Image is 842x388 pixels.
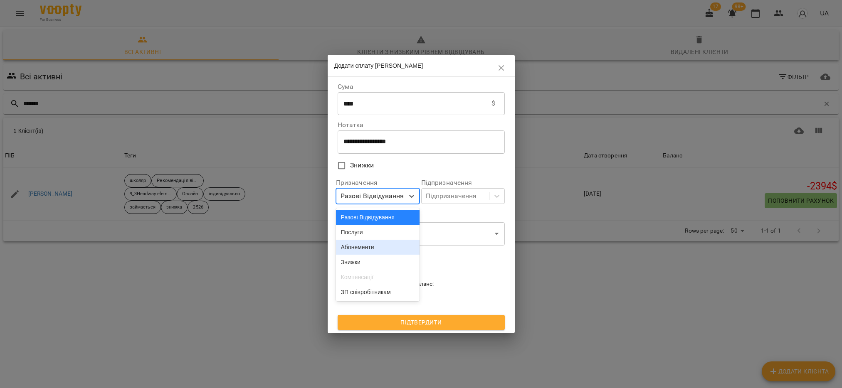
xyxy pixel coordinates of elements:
label: Нотатка [338,122,505,128]
div: Разові Відвідування [341,191,404,201]
div: Разові Відвідування [336,210,420,225]
h6: Новий Баланс : [394,280,448,289]
div: Компенсації [336,270,420,285]
label: Каса [338,211,505,220]
label: Вказати дату сплати [338,252,505,259]
span: Підтвердити [344,317,498,327]
span: Додати сплату [PERSON_NAME] [334,62,423,69]
p: $ [491,98,495,108]
div: ЗП співробітникам [336,285,420,300]
label: Призначення [336,179,420,186]
label: Сума [338,83,505,90]
div: Підпризначення [426,191,477,201]
div: Знижки [336,255,420,270]
div: Послуги [336,225,420,240]
label: Підпризначення [421,179,505,186]
button: Підтвердити [338,315,505,330]
div: Абонементи [336,240,420,255]
div: 0 [393,278,449,300]
span: Знижки [350,160,374,170]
